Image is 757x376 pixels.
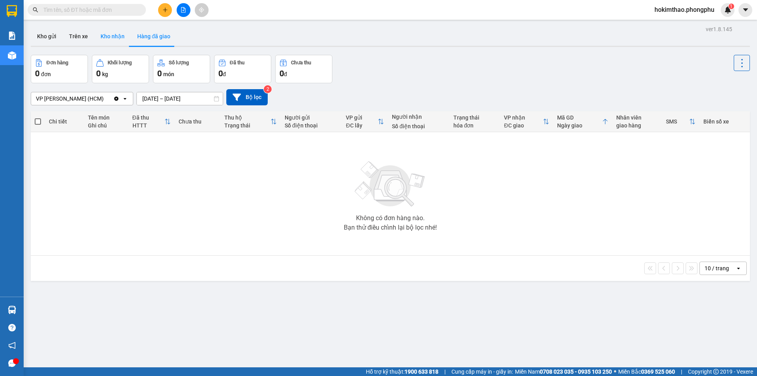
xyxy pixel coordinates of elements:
span: caret-down [742,6,749,13]
button: Số lượng0món [153,55,210,83]
span: món [163,71,174,77]
div: HTTT [132,122,164,129]
div: Trạng thái [453,114,496,121]
div: Chưa thu [179,118,217,125]
sup: 2 [264,85,272,93]
span: 1 [730,4,733,9]
img: warehouse-icon [8,306,16,314]
div: Ghi chú [88,122,124,129]
span: hokimthao.phongphu [648,5,721,15]
button: Hàng đã giao [131,27,177,46]
div: giao hàng [616,122,658,129]
span: search [33,7,38,13]
span: Miền Bắc [618,367,675,376]
img: warehouse-icon [8,51,16,60]
span: Hỗ trợ kỹ thuật: [366,367,438,376]
span: question-circle [8,324,16,331]
th: Toggle SortBy [500,111,553,132]
th: Toggle SortBy [129,111,175,132]
div: hóa đơn [453,122,496,129]
button: caret-down [738,3,752,17]
div: Người nhận [392,114,445,120]
span: | [444,367,446,376]
span: 0 [157,69,162,78]
button: Bộ lọc [226,89,268,105]
span: notification [8,342,16,349]
button: aim [195,3,209,17]
span: đ [223,71,226,77]
div: Tên món [88,114,124,121]
div: Ngày giao [557,122,602,129]
button: Kho nhận [94,27,131,46]
strong: 1900 633 818 [405,369,438,375]
strong: 0708 023 035 - 0935 103 250 [540,369,612,375]
div: Không có đơn hàng nào. [356,215,425,221]
img: svg+xml;base64,PHN2ZyBjbGFzcz0ibGlzdC1wbHVnX19zdmciIHhtbG5zPSJodHRwOi8vd3d3LnczLm9yZy8yMDAwL3N2Zy... [351,157,430,212]
div: Số lượng [169,60,189,65]
button: Đơn hàng0đơn [31,55,88,83]
div: VP gửi [346,114,378,121]
strong: 0369 525 060 [641,369,675,375]
svg: open [735,265,742,271]
div: Thu hộ [224,114,270,121]
span: copyright [713,369,719,374]
div: VP nhận [504,114,543,121]
input: Selected VP Hoàng Văn Thụ (HCM). [104,95,105,103]
svg: open [122,95,128,102]
span: file-add [181,7,186,13]
div: Chưa thu [291,60,311,65]
button: plus [158,3,172,17]
span: Miền Nam [515,367,612,376]
div: Chi tiết [49,118,80,125]
div: 10 / trang [705,264,729,272]
div: ver 1.8.145 [706,25,732,34]
span: plus [162,7,168,13]
img: logo-vxr [7,5,17,17]
button: Chưa thu0đ [275,55,332,83]
div: Bạn thử điều chỉnh lại bộ lọc nhé! [344,224,437,231]
div: Mã GD [557,114,602,121]
th: Toggle SortBy [342,111,388,132]
div: Đã thu [230,60,244,65]
input: Tìm tên, số ĐT hoặc mã đơn [43,6,136,14]
div: Đã thu [132,114,164,121]
div: Trạng thái [224,122,270,129]
span: 0 [35,69,39,78]
div: Số điện thoại [392,123,445,129]
button: Đã thu0đ [214,55,271,83]
div: Khối lượng [108,60,132,65]
sup: 1 [729,4,734,9]
span: kg [102,71,108,77]
span: message [8,359,16,367]
th: Toggle SortBy [220,111,281,132]
span: đ [284,71,287,77]
div: Biển số xe [703,118,746,125]
svg: Clear value [113,95,119,102]
div: Số điện thoại [285,122,338,129]
input: Select a date range. [137,92,223,105]
th: Toggle SortBy [662,111,700,132]
div: SMS [666,118,690,125]
div: Người gửi [285,114,338,121]
div: VP [PERSON_NAME] (HCM) [36,95,104,103]
button: Khối lượng0kg [92,55,149,83]
span: đơn [41,71,51,77]
span: 0 [280,69,284,78]
span: 0 [218,69,223,78]
th: Toggle SortBy [553,111,612,132]
span: aim [199,7,204,13]
img: solution-icon [8,32,16,40]
span: ⚪️ [614,370,616,373]
span: | [681,367,682,376]
div: ĐC lấy [346,122,378,129]
div: ĐC giao [504,122,543,129]
div: Nhân viên [616,114,658,121]
button: Kho gửi [31,27,63,46]
button: Trên xe [63,27,94,46]
button: file-add [177,3,190,17]
img: icon-new-feature [724,6,731,13]
span: Cung cấp máy in - giấy in: [451,367,513,376]
span: 0 [96,69,101,78]
div: Đơn hàng [47,60,68,65]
